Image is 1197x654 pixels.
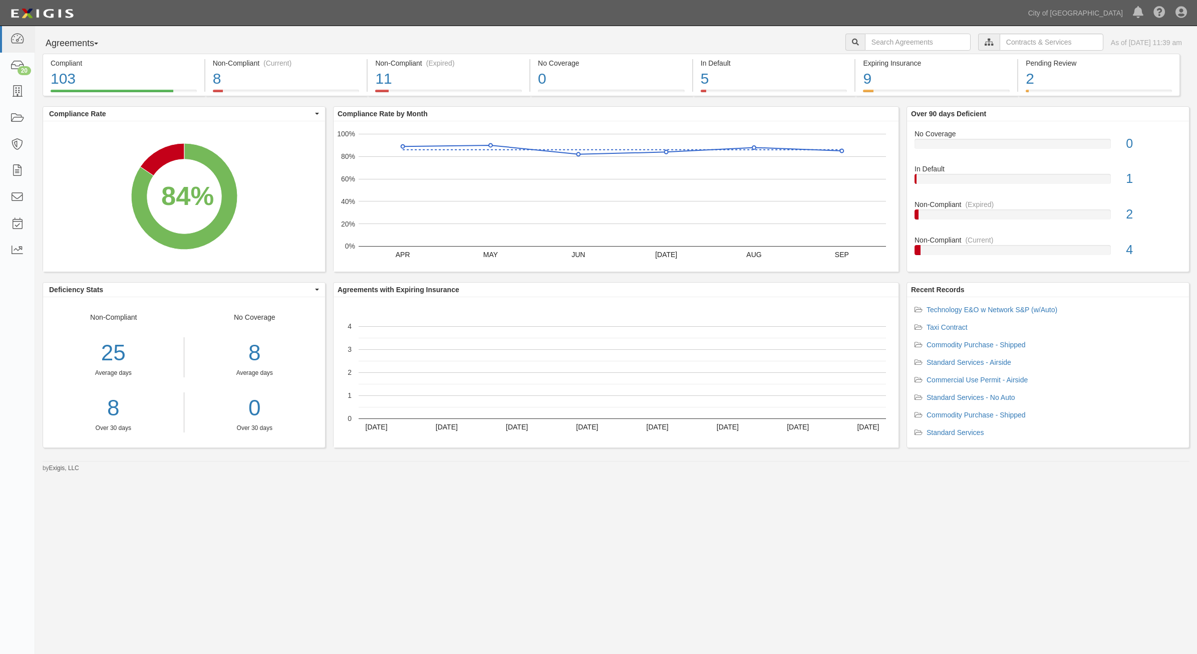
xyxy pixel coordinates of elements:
[43,424,184,432] div: Over 30 days
[927,411,1026,419] a: Commodity Purchase - Shipped
[1111,38,1182,48] div: As of [DATE] 11:39 am
[1026,58,1172,68] div: Pending Review
[863,68,1010,90] div: 9
[161,177,214,214] div: 84%
[348,322,352,330] text: 4
[263,58,291,68] div: (Current)
[43,369,184,377] div: Average days
[43,34,118,54] button: Agreements
[927,358,1011,366] a: Standard Services - Airside
[857,423,879,431] text: [DATE]
[396,251,410,259] text: APR
[192,392,318,424] a: 0
[927,306,1057,314] a: Technology E&O w Network S&P (w/Auto)
[43,90,204,98] a: Compliant103
[915,199,1181,235] a: Non-Compliant(Expired)2
[184,312,326,432] div: No Coverage
[338,110,428,118] b: Compliance Rate by Month
[345,242,355,250] text: 0%
[835,251,849,259] text: SEP
[927,323,968,331] a: Taxi Contract
[965,199,994,209] div: (Expired)
[334,121,899,272] svg: A chart.
[341,152,355,160] text: 80%
[341,220,355,228] text: 20%
[927,376,1028,384] a: Commercial Use Permit - Airside
[43,337,184,369] div: 25
[1153,7,1165,19] i: Help Center - Complianz
[693,90,855,98] a: In Default5
[375,58,522,68] div: Non-Compliant (Expired)
[915,129,1181,164] a: No Coverage0
[51,58,197,68] div: Compliant
[907,199,1189,209] div: Non-Compliant
[338,286,459,294] b: Agreements with Expiring Insurance
[337,130,355,138] text: 100%
[538,68,685,90] div: 0
[192,369,318,377] div: Average days
[348,414,352,422] text: 0
[375,68,522,90] div: 11
[49,109,313,119] span: Compliance Rate
[1118,205,1189,224] div: 2
[787,423,809,431] text: [DATE]
[436,423,458,431] text: [DATE]
[927,341,1026,349] a: Commodity Purchase - Shipped
[43,464,79,473] small: by
[1118,135,1189,153] div: 0
[43,107,325,121] button: Compliance Rate
[530,90,692,98] a: No Coverage0
[907,235,1189,245] div: Non-Compliant
[1023,3,1128,23] a: City of [GEOGRAPHIC_DATA]
[43,392,184,424] a: 8
[506,423,528,431] text: [DATE]
[576,423,598,431] text: [DATE]
[701,58,847,68] div: In Default
[368,90,529,98] a: Non-Compliant(Expired)11
[911,110,986,118] b: Over 90 days Deficient
[43,283,325,297] button: Deficiency Stats
[647,423,669,431] text: [DATE]
[341,175,355,183] text: 60%
[341,197,355,205] text: 40%
[655,251,677,259] text: [DATE]
[1018,90,1180,98] a: Pending Review2
[701,68,847,90] div: 5
[907,129,1189,139] div: No Coverage
[965,235,993,245] div: (Current)
[192,337,318,369] div: 8
[915,164,1181,199] a: In Default1
[213,58,360,68] div: Non-Compliant (Current)
[43,312,184,432] div: Non-Compliant
[927,428,984,437] a: Standard Services
[855,90,1017,98] a: Expiring Insurance9
[366,423,388,431] text: [DATE]
[927,393,1015,401] a: Standard Services - No Auto
[538,58,685,68] div: No Coverage
[915,235,1181,263] a: Non-Compliant(Current)4
[213,68,360,90] div: 8
[348,345,352,353] text: 3
[483,251,498,259] text: MAY
[43,121,325,272] svg: A chart.
[1118,241,1189,259] div: 4
[348,368,352,376] text: 2
[426,58,455,68] div: (Expired)
[865,34,971,51] input: Search Agreements
[8,5,77,23] img: logo-5460c22ac91f19d4615b14bd174203de0afe785f0fc80cf4dbbc73dc1793850b.png
[49,465,79,472] a: Exigis, LLC
[51,68,197,90] div: 103
[192,424,318,432] div: Over 30 days
[907,164,1189,174] div: In Default
[1000,34,1103,51] input: Contracts & Services
[18,66,31,75] div: 20
[1026,68,1172,90] div: 2
[334,297,899,448] div: A chart.
[863,58,1010,68] div: Expiring Insurance
[746,251,761,259] text: AUG
[571,251,585,259] text: JUN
